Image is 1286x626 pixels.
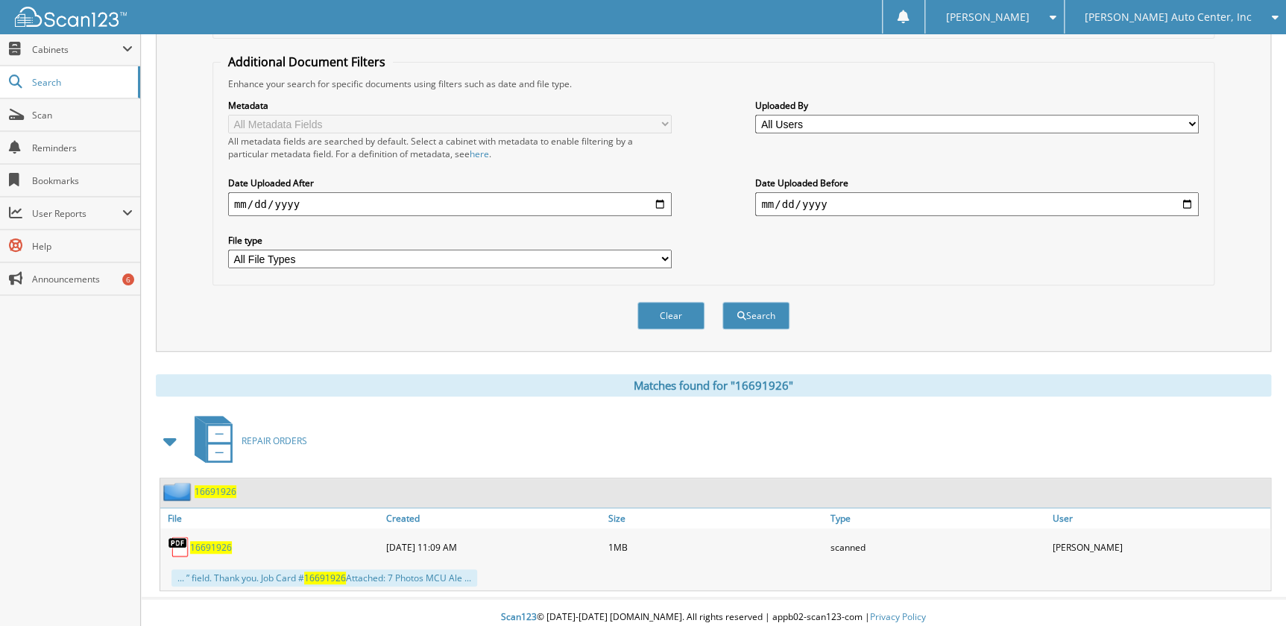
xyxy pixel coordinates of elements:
legend: Additional Document Filters [221,54,393,70]
img: scan123-logo-white.svg [15,7,127,27]
button: Clear [637,302,705,329]
div: All metadata fields are searched by default. Select a cabinet with metadata to enable filtering b... [228,135,672,160]
a: here [470,148,489,160]
span: Cabinets [32,43,122,56]
label: Metadata [228,99,672,112]
div: scanned [826,532,1048,562]
label: Uploaded By [755,99,1199,112]
span: [PERSON_NAME] Auto Center, Inc [1085,13,1252,22]
a: File [160,508,382,528]
img: folder2.png [163,482,195,501]
a: Size [605,508,827,528]
div: 1MB [605,532,827,562]
a: REPAIR ORDERS [186,411,307,470]
label: Date Uploaded Before [755,177,1199,189]
span: 16691926 [304,572,346,584]
span: Help [32,240,133,253]
div: ... ” field. Thank you. Job Card # Attached: 7 Photos MCU Ale ... [171,569,477,587]
a: User [1048,508,1270,528]
div: [PERSON_NAME] [1048,532,1270,562]
input: start [228,192,672,216]
span: Scan123 [501,610,537,623]
button: Search [722,302,789,329]
div: Enhance your search for specific documents using filters such as date and file type. [221,78,1206,90]
label: Date Uploaded After [228,177,672,189]
span: Scan [32,109,133,121]
span: REPAIR ORDERS [242,434,307,447]
a: 16691926 [195,485,236,498]
a: Created [382,508,605,528]
a: 16691926 [190,541,232,554]
a: Privacy Policy [870,610,926,623]
a: Type [826,508,1048,528]
span: User Reports [32,207,122,220]
input: end [755,192,1199,216]
span: [PERSON_NAME] [945,13,1029,22]
span: Search [32,76,130,89]
div: 6 [122,274,134,285]
span: Bookmarks [32,174,133,187]
label: File type [228,234,672,247]
span: Announcements [32,273,133,285]
div: Matches found for "16691926" [156,374,1271,396]
div: [DATE] 11:09 AM [382,532,605,562]
span: Reminders [32,142,133,154]
img: PDF.png [168,536,190,558]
